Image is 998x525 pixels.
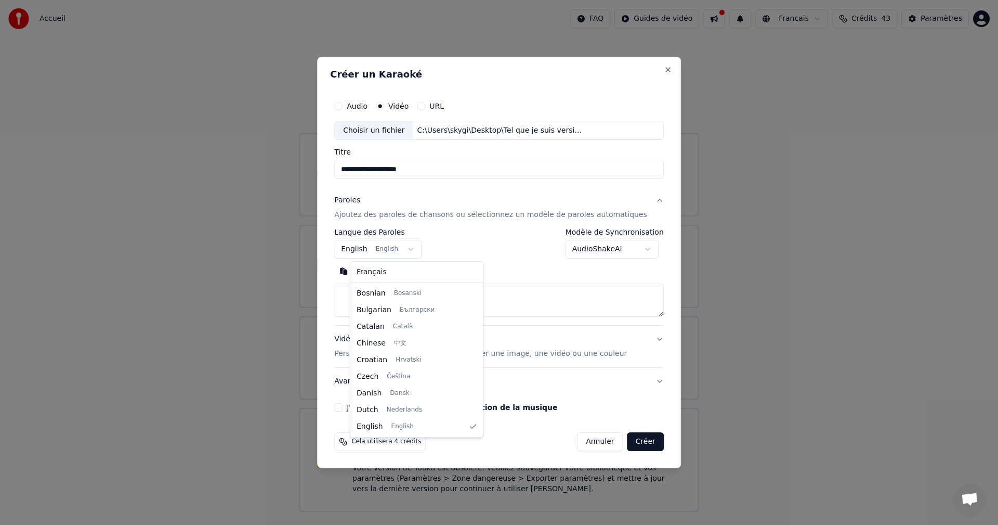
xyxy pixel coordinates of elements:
span: Čeština [387,373,410,381]
span: Czech [357,372,378,382]
span: Български [400,306,435,314]
span: Bosnian [357,288,386,299]
span: 中文 [394,339,406,348]
span: Bulgarian [357,305,391,315]
span: Danish [357,388,382,399]
span: Bosanski [394,289,422,298]
span: Dutch [357,405,378,415]
span: English [357,421,383,432]
span: Croatian [357,355,387,365]
span: Hrvatski [396,356,422,364]
span: Chinese [357,338,386,349]
span: Català [393,323,413,331]
span: Catalan [357,322,385,332]
span: Dansk [390,389,409,398]
span: Français [357,267,387,277]
span: Nederlands [387,406,422,414]
span: English [391,422,414,431]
